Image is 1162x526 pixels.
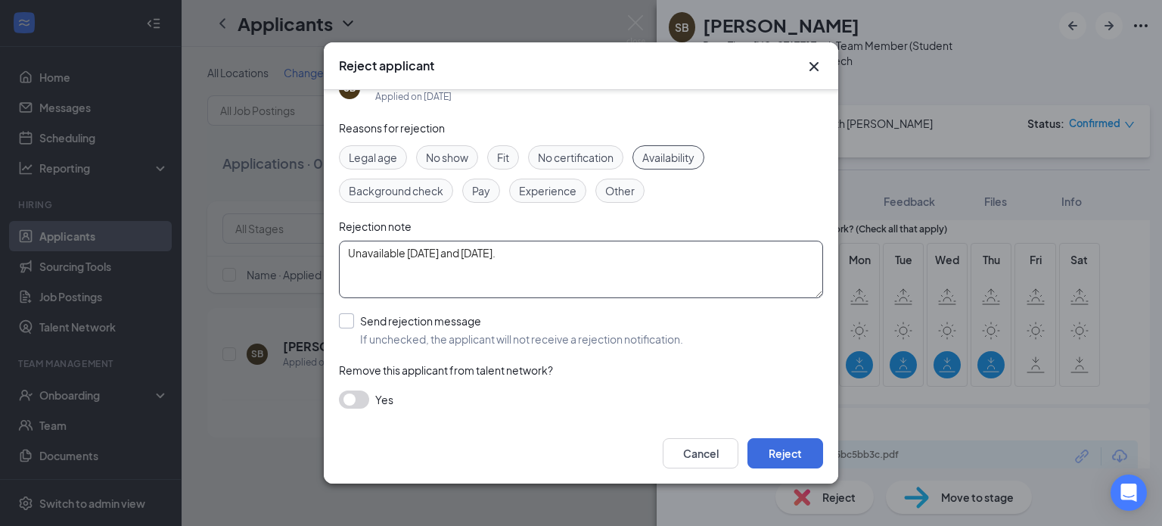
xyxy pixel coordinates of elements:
[339,363,553,377] span: Remove this applicant from talent network?
[349,182,443,199] span: Background check
[519,182,576,199] span: Experience
[497,149,509,166] span: Fit
[538,149,614,166] span: No certification
[605,182,635,199] span: Other
[339,121,445,135] span: Reasons for rejection
[339,219,412,233] span: Rejection note
[642,149,694,166] span: Availability
[375,391,393,409] span: Yes
[805,58,823,76] button: Close
[805,58,823,76] svg: Cross
[1111,475,1147,511] div: Open Intercom Messenger
[426,149,468,166] span: No show
[349,149,397,166] span: Legal age
[339,58,434,74] h3: Reject applicant
[663,438,738,468] button: Cancel
[375,89,480,104] div: Applied on [DATE]
[472,182,490,199] span: Pay
[747,438,823,468] button: Reject
[339,241,823,298] textarea: Unavailable [DATE] and [DATE].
